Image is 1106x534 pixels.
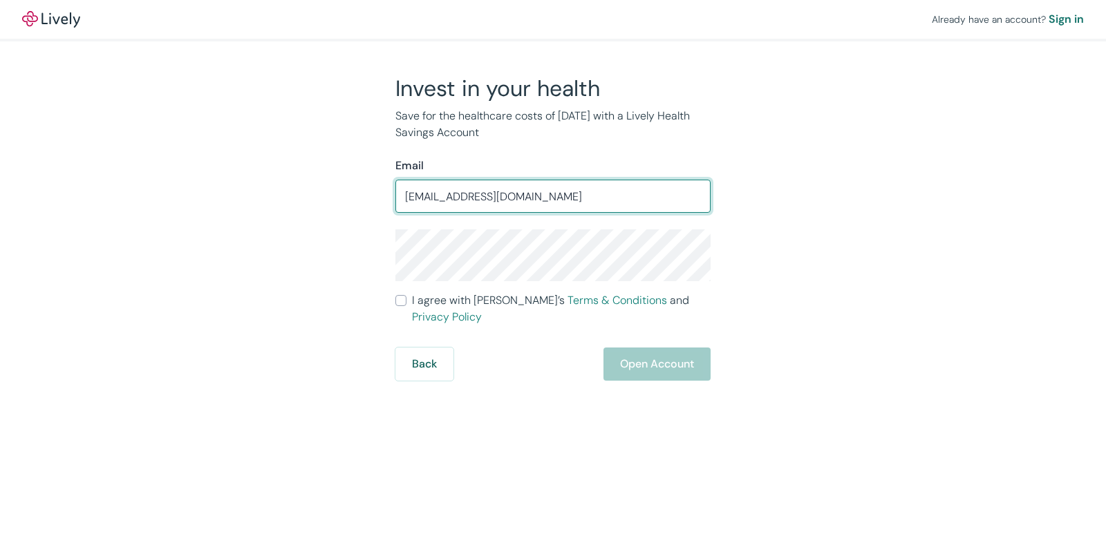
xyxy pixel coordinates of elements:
img: Lively [22,11,80,28]
p: Save for the healthcare costs of [DATE] with a Lively Health Savings Account [395,108,711,141]
label: Email [395,158,424,174]
div: Already have an account? [932,11,1084,28]
a: Terms & Conditions [568,293,667,307]
a: LivelyLively [22,11,80,28]
a: Privacy Policy [412,309,482,324]
a: Sign in [1049,11,1084,28]
span: I agree with [PERSON_NAME]’s and [412,292,711,325]
button: Back [395,347,453,381]
h2: Invest in your health [395,75,711,102]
